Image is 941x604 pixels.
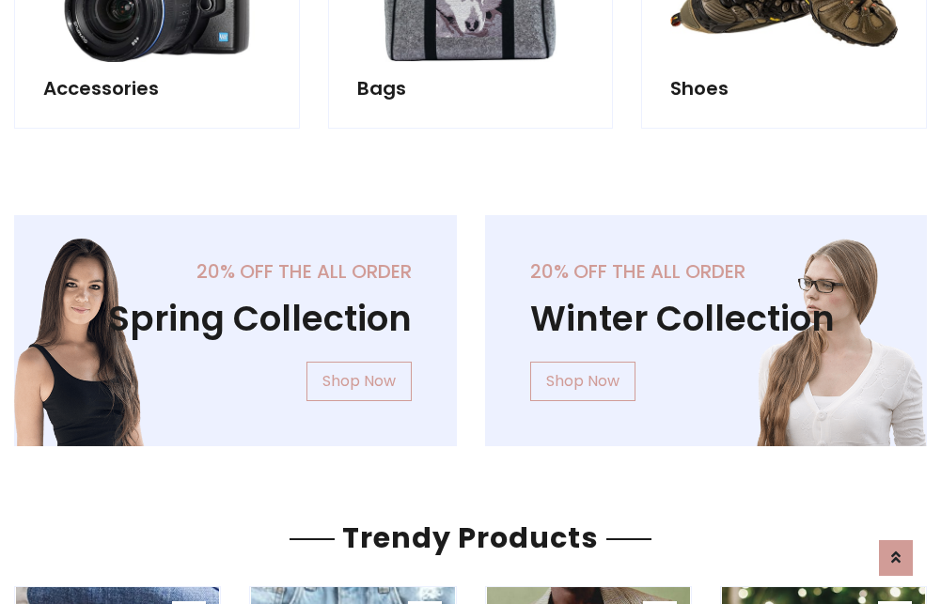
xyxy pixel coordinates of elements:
h5: Shoes [670,77,898,100]
h1: Spring Collection [59,298,412,339]
h1: Winter Collection [530,298,883,339]
a: Shop Now [530,362,635,401]
h5: Accessories [43,77,271,100]
h5: 20% off the all order [59,260,412,283]
span: Trendy Products [335,518,606,558]
a: Shop Now [306,362,412,401]
h5: Bags [357,77,585,100]
h5: 20% off the all order [530,260,883,283]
